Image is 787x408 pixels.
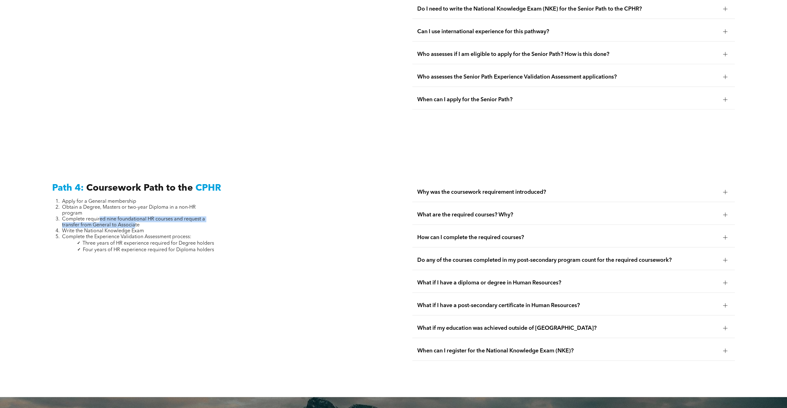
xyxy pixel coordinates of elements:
[417,257,718,264] span: Do any of the courses completed in my post-secondary program count for the required coursework?
[62,199,136,204] span: Apply for a General membership
[417,28,718,35] span: Can I use international experience for this pathway?
[417,74,718,80] span: Who assesses the Senior Path Experience Validation Assessment applications?
[417,189,718,196] span: Why was the coursework requirement introduced?
[417,211,718,218] span: What are the required courses? Why?
[62,217,205,228] span: Complete required nine foundational HR courses and request a transfer from General to Associate
[417,6,718,12] span: Do I need to write the National Knowledge Exam (NKE) for the Senior Path to the CPHR?
[83,241,214,246] span: Three years of HR experience required for Degree holders
[62,205,196,216] span: Obtain a Degree, Masters or two-year Diploma in a non-HR program
[62,229,144,233] span: Write the National Knowledge Exam
[83,247,214,252] span: Four years of HR experience required for Diploma holders
[417,51,718,58] span: Who assesses if I am eligible to apply for the Senior Path? How is this done?
[195,184,221,193] span: CPHR
[86,184,193,193] span: Coursework Path to the
[417,234,718,241] span: How can I complete the required courses?
[62,234,191,239] span: Complete the Experience Validation Assessment process:
[417,325,718,332] span: What if my education was achieved outside of [GEOGRAPHIC_DATA]?
[417,302,718,309] span: What if I have a post-secondary certificate in Human Resources?
[417,347,718,354] span: When can I register for the National Knowledge Exam (NKE)?
[52,184,84,193] span: Path 4:
[417,279,718,286] span: What if I have a diploma or degree in Human Resources?
[417,96,718,103] span: When can I apply for the Senior Path?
